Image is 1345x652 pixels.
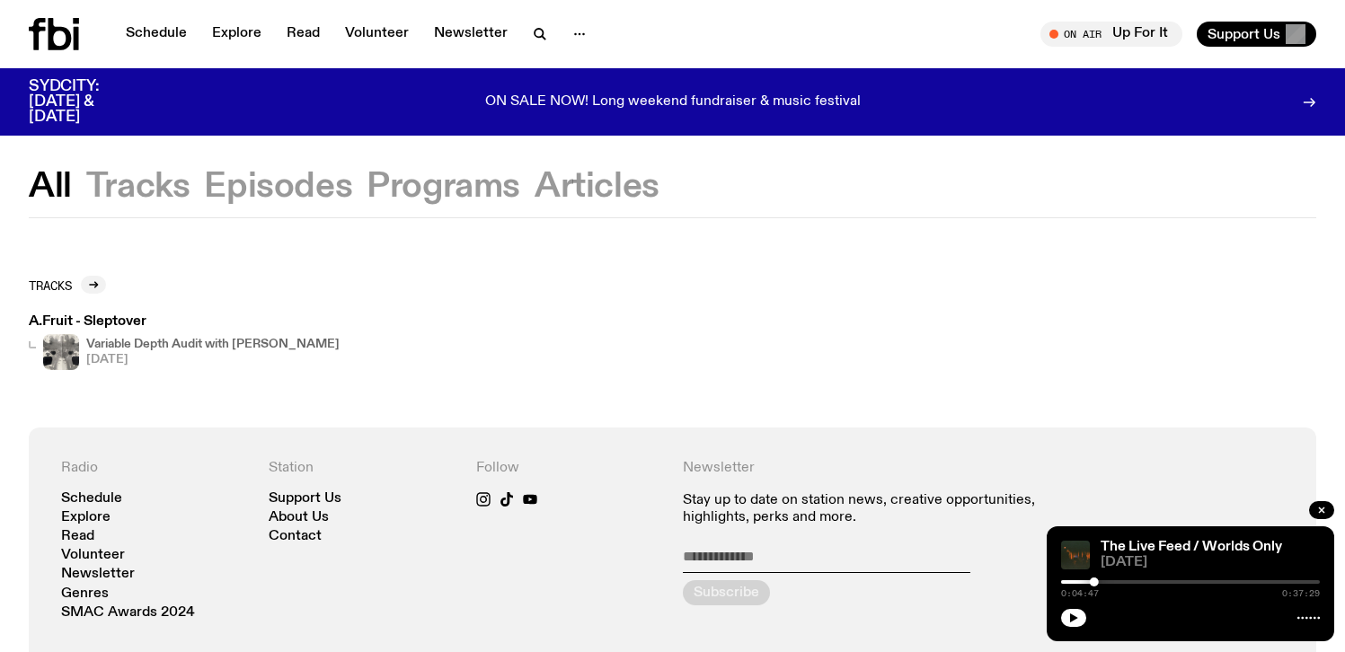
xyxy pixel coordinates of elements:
[29,171,72,203] button: All
[43,334,79,370] img: A black and white Rorschach
[29,79,144,125] h3: SYDCITY: [DATE] & [DATE]
[1061,589,1099,598] span: 0:04:47
[269,530,322,543] a: Contact
[476,460,662,477] h4: Follow
[86,354,340,366] span: [DATE]
[683,580,770,605] button: Subscribe
[1282,589,1320,598] span: 0:37:29
[269,511,329,524] a: About Us
[115,22,198,47] a: Schedule
[29,315,340,329] h3: A.Fruit - Sleptover
[1197,22,1316,47] button: Support Us
[683,492,1076,526] p: Stay up to date on station news, creative opportunities, highlights, perks and more.
[61,568,135,581] a: Newsletter
[1061,541,1090,569] img: A grainy film image of shadowy band figures on stage, with red light behind them
[86,339,340,350] h4: Variable Depth Audit with [PERSON_NAME]
[61,511,111,524] a: Explore
[29,276,106,294] a: Tracks
[423,22,518,47] a: Newsletter
[269,460,455,477] h4: Station
[61,460,247,477] h4: Radio
[61,549,125,562] a: Volunteer
[1101,556,1320,569] span: [DATE]
[367,171,520,203] button: Programs
[29,315,340,370] a: A.Fruit - SleptoverA black and white RorschachVariable Depth Audit with [PERSON_NAME][DATE]
[334,22,420,47] a: Volunteer
[29,278,72,292] h2: Tracks
[1101,540,1282,554] a: The Live Feed / Worlds Only
[61,492,122,506] a: Schedule
[269,492,341,506] a: Support Us
[276,22,331,47] a: Read
[204,171,352,203] button: Episodes
[683,460,1076,477] h4: Newsletter
[1208,26,1280,42] span: Support Us
[86,171,190,203] button: Tracks
[485,94,861,110] p: ON SALE NOW! Long weekend fundraiser & music festival
[535,171,659,203] button: Articles
[61,587,109,601] a: Genres
[201,22,272,47] a: Explore
[1040,22,1182,47] button: On AirUp For It
[61,606,195,620] a: SMAC Awards 2024
[61,530,94,543] a: Read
